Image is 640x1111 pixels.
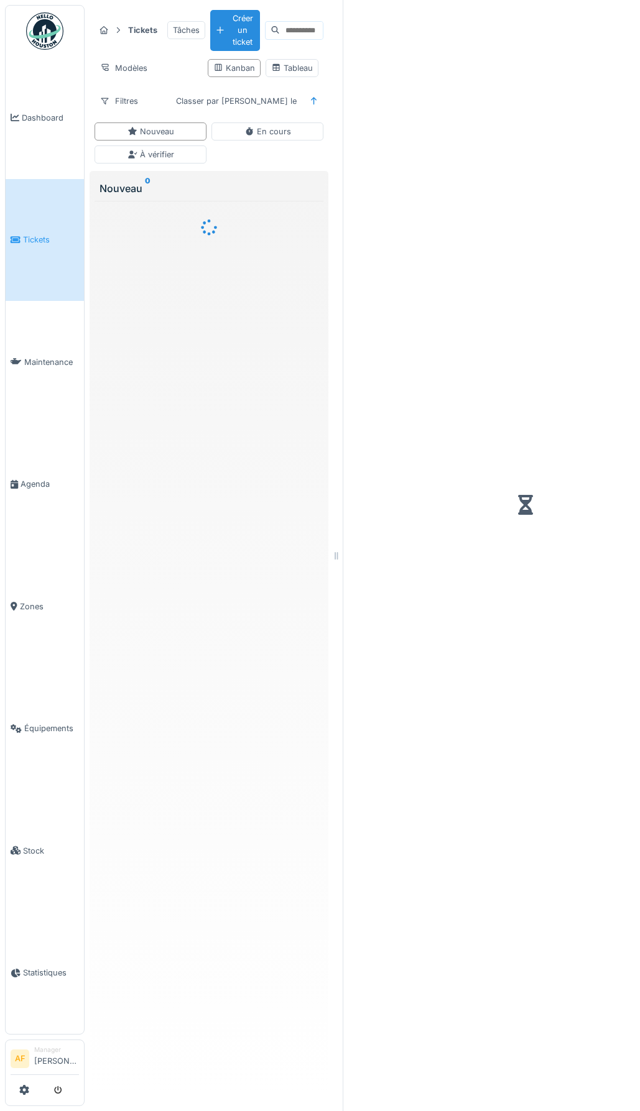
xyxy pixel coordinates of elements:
strong: Tickets [123,24,162,36]
div: Nouveau [128,126,174,137]
li: AF [11,1049,29,1068]
div: Tâches [167,21,205,39]
a: Stock [6,790,84,912]
span: Zones [20,601,79,612]
div: Kanban [213,62,255,74]
div: Modèles [95,59,153,77]
span: Équipements [24,722,79,734]
a: Dashboard [6,57,84,179]
div: Manager [34,1045,79,1054]
a: Équipements [6,668,84,790]
li: [PERSON_NAME] [34,1045,79,1072]
a: Zones [6,545,84,668]
span: Agenda [21,478,79,490]
a: Maintenance [6,301,84,423]
div: Filtres [95,92,144,110]
span: Dashboard [22,112,79,124]
span: Tickets [23,234,79,246]
div: À vérifier [128,149,174,160]
span: Statistiques [23,967,79,979]
sup: 0 [145,181,151,196]
div: Créer un ticket [210,10,260,51]
a: Tickets [6,179,84,302]
a: Statistiques [6,912,84,1035]
div: Tableau [271,62,313,74]
span: Maintenance [24,356,79,368]
a: AF Manager[PERSON_NAME] [11,1045,79,1075]
div: Classer par [PERSON_NAME] le [170,92,302,110]
span: Stock [23,845,79,857]
a: Agenda [6,423,84,546]
div: En cours [244,126,291,137]
img: Badge_color-CXgf-gQk.svg [26,12,63,50]
div: Nouveau [100,181,318,196]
